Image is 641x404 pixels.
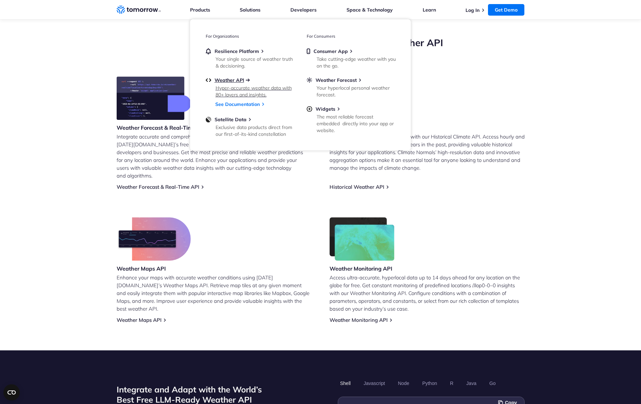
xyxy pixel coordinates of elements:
a: Learn [423,7,436,13]
img: bell.svg [206,48,211,54]
span: Weather Forecast [316,77,357,83]
h3: For Consumers [307,34,395,39]
p: Unlock the power of historical data with our Historical Climate API. Access hourly and daily weat... [330,133,525,172]
div: Your single source of weather truth & decisioning. [216,56,295,69]
a: Home link [117,5,161,15]
img: sun.svg [307,77,312,83]
button: Open CMP widget [3,384,20,401]
div: Take cutting-edge weather with you on the go. [317,56,396,69]
a: Resilience PlatformYour single source of weather truth & decisioning. [206,48,294,68]
a: Products [190,7,210,13]
a: Historical Weather API [330,184,384,190]
div: Exclusive data products direct from our first-of-its-kind constellation [216,124,295,137]
p: Access ultra-accurate, hyperlocal data up to 14 days ahead for any location on the globe for free... [330,274,525,313]
button: Python [420,378,439,389]
a: Satellite DataExclusive data products direct from our first-of-its-kind constellation [206,116,294,136]
span: Satellite Data [215,116,247,123]
button: Java [464,378,479,389]
img: mobile.svg [307,48,310,54]
img: satellite-data-menu.png [206,116,211,123]
img: plus-circle.svg [307,106,312,112]
a: Weather Forecast & Real-Time API [117,184,199,190]
button: R [448,378,456,389]
h3: For Organizations [206,34,294,39]
img: api.svg [206,77,211,83]
a: Developers [290,7,317,13]
a: Weather Monitoring API [330,317,388,323]
span: Weather API [215,77,244,83]
p: Integrate accurate and comprehensive weather data into your applications with [DATE][DOMAIN_NAME]... [117,133,312,180]
div: The most reliable forecast embedded directly into your app or website. [317,113,396,134]
span: Consumer App [314,48,348,54]
a: Space & Technology [347,7,393,13]
button: Shell [338,378,353,389]
h3: Weather Forecast & Real-Time API [117,124,206,131]
a: WidgetsThe most reliable forecast embedded directly into your app or website. [307,106,395,132]
h2: Leverage [DATE][DOMAIN_NAME]’s Free Weather API [117,36,525,49]
div: Your hyperlocal personal weather forecast. [317,85,396,98]
h3: Weather Monitoring API [330,265,395,272]
a: Weather ForecastYour hyperlocal personal weather forecast. [307,77,395,97]
button: Node [395,378,411,389]
a: Get Demo [488,4,524,16]
button: Go [487,378,498,389]
a: Weather APIHyper-accurate weather data with 80+ layers and insights. [206,77,294,97]
a: Log In [466,7,479,13]
a: Weather Maps API [117,317,162,323]
p: Enhance your maps with accurate weather conditions using [DATE][DOMAIN_NAME]’s Weather Maps API. ... [117,274,312,313]
a: Consumer AppTake cutting-edge weather with you on the go. [307,48,395,68]
a: See Documentation [215,101,260,107]
button: Javascript [361,378,387,389]
a: Solutions [240,7,260,13]
span: Widgets [316,106,335,112]
span: Resilience Platform [215,48,259,54]
h3: Weather Maps API [117,265,191,272]
div: Hyper-accurate weather data with 80+ layers and insights. [216,85,295,98]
